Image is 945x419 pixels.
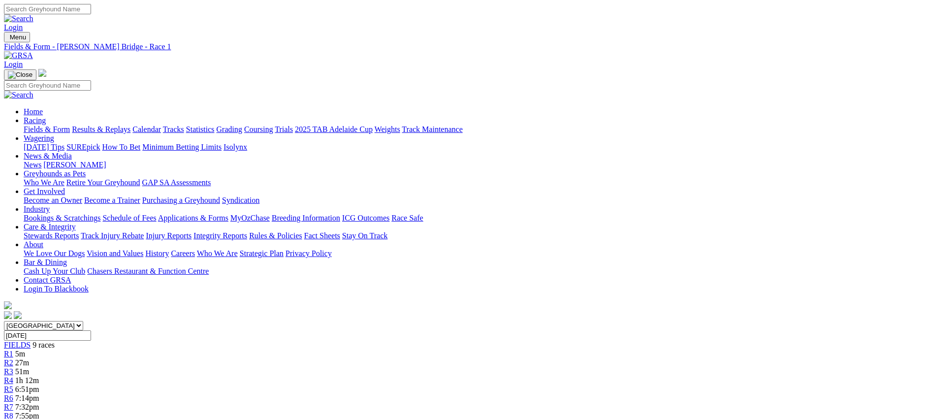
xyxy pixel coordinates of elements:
[24,178,64,187] a: Who We Are
[15,350,25,358] span: 5m
[342,231,387,240] a: Stay On Track
[24,196,82,204] a: Become an Owner
[15,394,39,402] span: 7:14pm
[4,330,91,341] input: Select date
[272,214,340,222] a: Breeding Information
[142,178,211,187] a: GAP SA Assessments
[66,143,100,151] a: SUREpick
[4,376,13,385] a: R4
[391,214,423,222] a: Race Safe
[24,231,79,240] a: Stewards Reports
[24,285,89,293] a: Login To Blackbook
[102,143,141,151] a: How To Bet
[43,161,106,169] a: [PERSON_NAME]
[102,214,156,222] a: Schedule of Fees
[4,367,13,376] a: R3
[24,116,46,125] a: Racing
[66,178,140,187] a: Retire Your Greyhound
[4,80,91,91] input: Search
[24,240,43,249] a: About
[38,69,46,77] img: logo-grsa-white.png
[24,161,941,169] div: News & Media
[14,311,22,319] img: twitter.svg
[24,125,70,133] a: Fields & Form
[4,358,13,367] a: R2
[4,32,30,42] button: Toggle navigation
[4,341,31,349] span: FIELDS
[223,143,247,151] a: Isolynx
[4,51,33,60] img: GRSA
[15,385,39,393] span: 6:51pm
[24,125,941,134] div: Racing
[24,231,941,240] div: Care & Integrity
[240,249,283,258] a: Strategic Plan
[72,125,130,133] a: Results & Replays
[10,33,26,41] span: Menu
[24,161,41,169] a: News
[24,187,65,195] a: Get Involved
[32,341,55,349] span: 9 races
[4,4,91,14] input: Search
[4,311,12,319] img: facebook.svg
[24,143,941,152] div: Wagering
[4,14,33,23] img: Search
[230,214,270,222] a: MyOzChase
[8,71,32,79] img: Close
[84,196,140,204] a: Become a Trainer
[222,196,259,204] a: Syndication
[15,403,39,411] span: 7:32pm
[4,69,36,80] button: Toggle navigation
[24,276,71,284] a: Contact GRSA
[158,214,228,222] a: Applications & Forms
[375,125,400,133] a: Weights
[24,134,54,142] a: Wagering
[4,301,12,309] img: logo-grsa-white.png
[4,394,13,402] a: R6
[15,358,29,367] span: 27m
[24,152,72,160] a: News & Media
[285,249,332,258] a: Privacy Policy
[186,125,215,133] a: Statistics
[197,249,238,258] a: Who We Are
[15,367,29,376] span: 51m
[24,143,64,151] a: [DATE] Tips
[87,267,209,275] a: Chasers Restaurant & Function Centre
[24,214,100,222] a: Bookings & Scratchings
[275,125,293,133] a: Trials
[163,125,184,133] a: Tracks
[24,178,941,187] div: Greyhounds as Pets
[304,231,340,240] a: Fact Sheets
[249,231,302,240] a: Rules & Policies
[4,403,13,411] a: R7
[142,196,220,204] a: Purchasing a Greyhound
[24,267,85,275] a: Cash Up Your Club
[4,60,23,68] a: Login
[142,143,221,151] a: Minimum Betting Limits
[24,267,941,276] div: Bar & Dining
[24,223,76,231] a: Care & Integrity
[4,42,941,51] a: Fields & Form - [PERSON_NAME] Bridge - Race 1
[193,231,247,240] a: Integrity Reports
[4,350,13,358] span: R1
[132,125,161,133] a: Calendar
[342,214,389,222] a: ICG Outcomes
[24,249,85,258] a: We Love Our Dogs
[24,205,50,213] a: Industry
[24,169,86,178] a: Greyhounds as Pets
[4,385,13,393] a: R5
[15,376,39,385] span: 1h 12m
[146,231,191,240] a: Injury Reports
[24,107,43,116] a: Home
[244,125,273,133] a: Coursing
[24,196,941,205] div: Get Involved
[4,23,23,32] a: Login
[171,249,195,258] a: Careers
[81,231,144,240] a: Track Injury Rebate
[24,258,67,266] a: Bar & Dining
